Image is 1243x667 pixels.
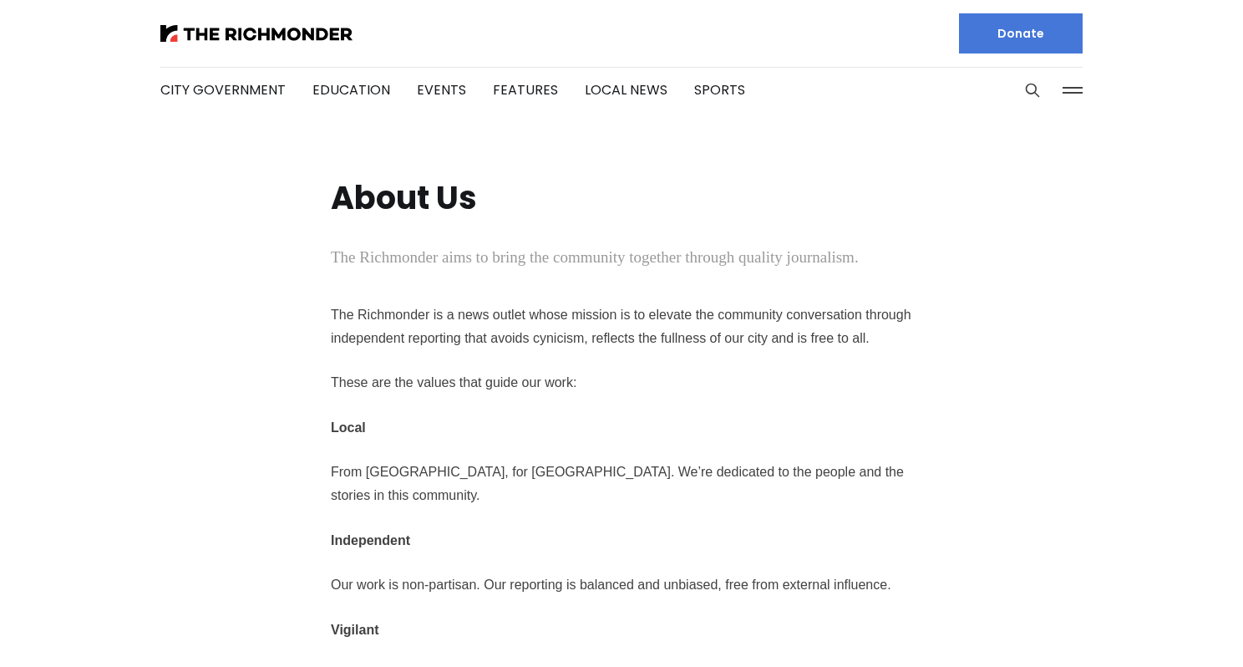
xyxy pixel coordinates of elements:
a: Sports [694,80,745,99]
h1: About Us [331,181,477,216]
button: Search this site [1020,78,1045,103]
p: The Richmonder aims to bring the community together through quality journalism. [331,246,859,270]
a: City Government [160,80,286,99]
iframe: portal-trigger [1155,585,1243,667]
p: These are the values that guide our work: [331,371,912,395]
a: Local News [585,80,667,99]
strong: Vigilant [331,623,379,637]
a: Events [417,80,466,99]
strong: Independent [331,533,410,547]
a: Education [312,80,390,99]
a: Donate [959,13,1083,53]
a: Features [493,80,558,99]
p: The Richmonder is a news outlet whose mission is to elevate the community conversation through in... [331,303,912,350]
strong: Local [331,420,366,435]
img: The Richmonder [160,25,353,42]
p: Our work is non-partisan. Our reporting is balanced and unbiased, free from external influence. [331,573,912,597]
p: From [GEOGRAPHIC_DATA], for [GEOGRAPHIC_DATA]. We’re dedicated to the people and the stories in t... [331,461,912,507]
